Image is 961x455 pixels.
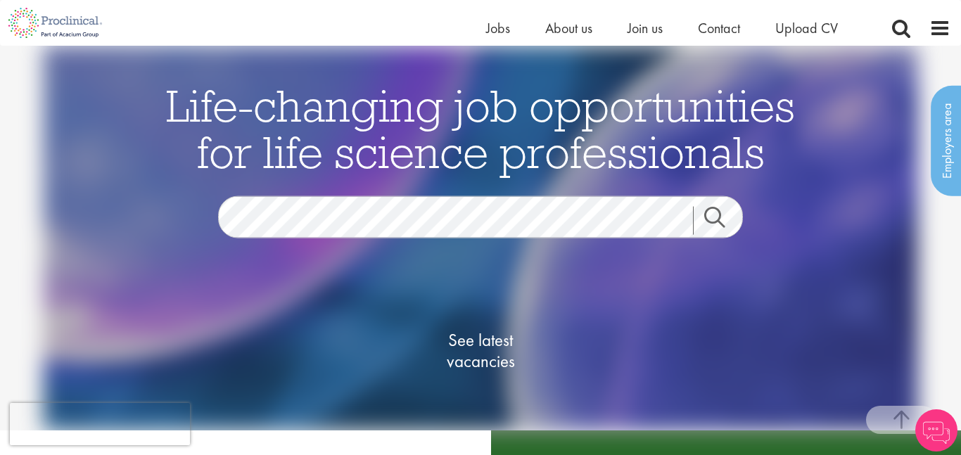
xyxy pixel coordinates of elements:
img: candidate home [44,46,918,430]
a: About us [545,19,592,37]
iframe: reCAPTCHA [10,403,190,445]
span: Life-changing job opportunities for life science professionals [166,77,795,179]
img: Chatbot [915,409,957,451]
a: Upload CV [775,19,838,37]
a: Contact [698,19,740,37]
a: See latestvacancies [410,273,551,428]
a: Join us [628,19,663,37]
a: Job search submit button [693,206,753,234]
span: See latest vacancies [410,329,551,371]
a: Jobs [486,19,510,37]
